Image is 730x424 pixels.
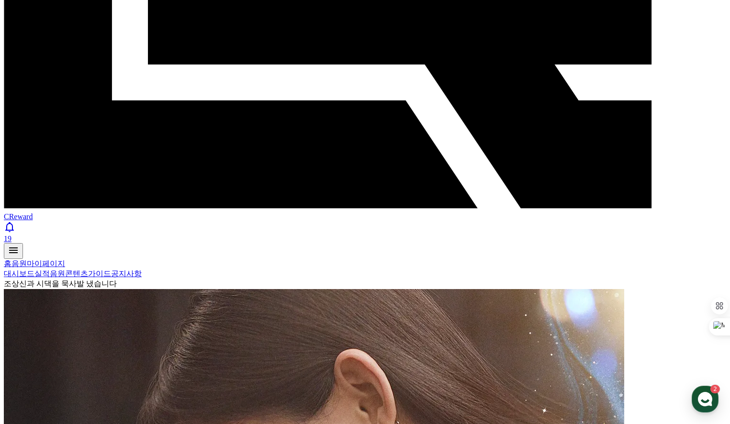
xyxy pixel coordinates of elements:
a: 음원 [50,269,65,278]
a: 홈 [4,259,11,268]
div: 조상신과 시댁을 묵사발 냈습니다 [4,279,726,289]
a: CReward [4,204,726,221]
div: 19 [4,234,726,243]
a: 실적 [34,269,50,278]
span: CReward [4,212,33,221]
a: 마이페이지 [27,259,65,268]
a: 콘텐츠 [65,269,88,278]
a: 설정 [124,303,184,327]
a: 홈 [3,303,63,327]
span: 2 [97,303,101,311]
a: 가이드 [88,269,111,278]
a: 19 [4,221,726,243]
span: 대화 [88,318,99,326]
a: 대시보드 [4,269,34,278]
a: 2대화 [63,303,124,327]
a: 공지사항 [111,269,142,278]
a: 음원 [11,259,27,268]
span: 설정 [148,318,159,325]
span: 홈 [30,318,36,325]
